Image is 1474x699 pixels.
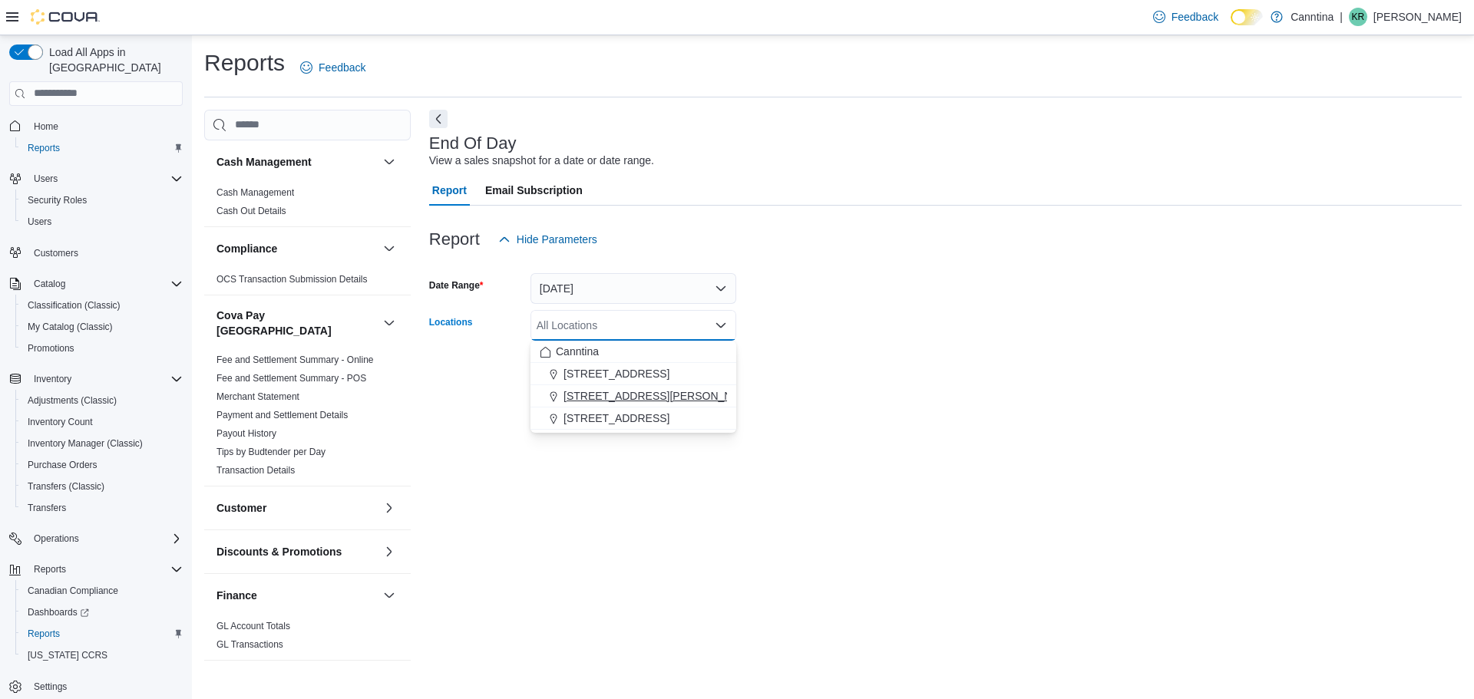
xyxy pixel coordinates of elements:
button: [STREET_ADDRESS] [530,407,736,430]
button: Customers [3,242,189,264]
a: Inventory Manager (Classic) [21,434,149,453]
span: Reports [28,560,183,579]
button: Users [3,168,189,190]
button: Reports [15,137,189,159]
span: Classification (Classic) [28,299,121,312]
span: Payout History [216,427,276,440]
a: Merchant Statement [216,391,299,402]
button: Inventory [3,368,189,390]
button: Inventory [28,370,78,388]
button: [US_STATE] CCRS [15,645,189,666]
button: Customer [380,499,398,517]
span: Security Roles [28,194,87,206]
a: Feedback [294,52,372,83]
span: Dashboards [21,603,183,622]
p: [PERSON_NAME] [1373,8,1462,26]
button: Reports [15,623,189,645]
span: Reports [34,563,66,575]
span: Promotions [28,342,74,354]
span: Customers [28,243,183,262]
button: Users [28,170,64,188]
a: Cash Out Details [216,206,286,216]
span: Reports [21,139,183,157]
a: Settings [28,678,73,696]
span: Fee and Settlement Summary - Online [216,354,374,366]
button: Reports [3,559,189,580]
span: Transaction Details [216,464,295,476]
span: Reports [21,625,183,643]
a: Transaction Details [216,465,295,476]
a: Canadian Compliance [21,582,124,600]
span: Users [28,216,51,228]
h3: End Of Day [429,134,517,153]
span: Dark Mode [1231,25,1231,26]
button: Canntina [530,341,736,363]
span: Users [34,173,58,185]
span: Transfers [28,502,66,514]
a: Users [21,213,58,231]
span: Feedback [1172,9,1218,25]
a: Transfers (Classic) [21,477,111,496]
button: Finance [380,586,398,605]
label: Locations [429,316,473,328]
span: KR [1352,8,1365,26]
a: Tips by Budtender per Day [216,447,326,457]
div: View a sales snapshot for a date or date range. [429,153,654,169]
a: OCS Transaction Submission Details [216,274,368,285]
button: Operations [28,529,85,548]
div: Compliance [204,270,411,295]
a: Fee and Settlement Summary - POS [216,373,366,384]
span: Catalog [34,278,65,290]
a: Dashboards [21,603,95,622]
span: My Catalog (Classic) [28,321,113,333]
button: Compliance [216,241,377,256]
button: Inventory Count [15,411,189,433]
span: Users [21,213,183,231]
button: Transfers (Classic) [15,476,189,497]
span: Dashboards [28,606,89,618]
span: Transfers [21,499,183,517]
h1: Reports [204,48,285,78]
button: Cash Management [216,154,377,170]
a: Adjustments (Classic) [21,391,123,410]
span: Feedback [319,60,365,75]
button: Adjustments (Classic) [15,390,189,411]
button: My Catalog (Classic) [15,316,189,338]
h3: Report [429,230,480,249]
button: Next [429,110,448,128]
button: Home [3,115,189,137]
h3: Compliance [216,241,277,256]
span: Adjustments (Classic) [28,394,117,407]
span: Reports [28,142,60,154]
button: Finance [216,588,377,603]
label: Date Range [429,279,484,292]
span: Report [432,175,467,206]
button: Promotions [15,338,189,359]
a: Security Roles [21,191,93,209]
a: Payment and Settlement Details [216,410,348,420]
button: Compliance [380,239,398,258]
span: Catalog [28,275,183,293]
button: Security Roles [15,190,189,211]
button: Purchase Orders [15,454,189,476]
span: Email Subscription [485,175,583,206]
span: Settings [28,677,183,696]
a: Promotions [21,339,81,358]
span: [STREET_ADDRESS] [563,366,669,381]
a: Reports [21,139,66,157]
span: Inventory Count [21,413,183,431]
a: Inventory Count [21,413,99,431]
button: Inventory Manager (Classic) [15,433,189,454]
div: Cash Management [204,183,411,226]
span: Promotions [21,339,183,358]
span: Inventory Manager (Classic) [21,434,183,453]
button: [DATE] [530,273,736,304]
button: Customer [216,500,377,516]
span: Load All Apps in [GEOGRAPHIC_DATA] [43,45,183,75]
span: [US_STATE] CCRS [28,649,107,661]
span: Payment and Settlement Details [216,409,348,421]
a: Payout History [216,428,276,439]
span: Transfers (Classic) [28,480,104,493]
span: Security Roles [21,191,183,209]
span: Adjustments (Classic) [21,391,183,410]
